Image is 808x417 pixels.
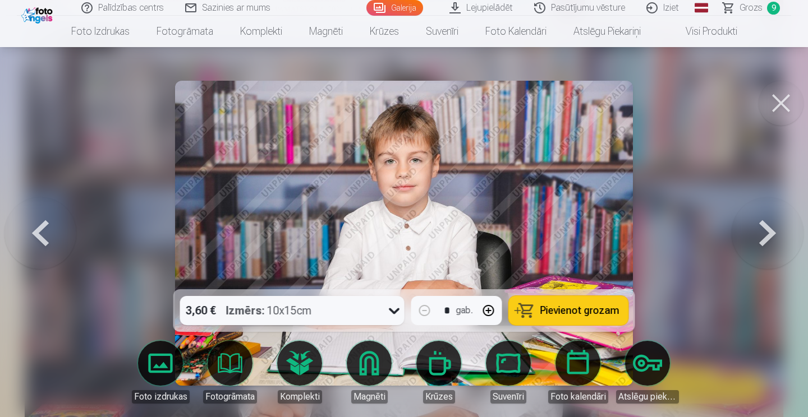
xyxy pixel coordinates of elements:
a: Komplekti [227,16,296,47]
div: Magnēti [351,390,388,404]
a: Suvenīri [477,341,540,404]
a: Foto kalendāri [547,341,609,404]
a: Krūzes [356,16,412,47]
span: Grozs [740,1,763,15]
a: Magnēti [338,341,401,404]
div: Krūzes [423,390,455,404]
a: Fotogrāmata [199,341,261,404]
div: gab. [456,304,473,317]
div: Suvenīri [490,390,526,404]
a: Komplekti [268,341,331,404]
a: Visi produkti [654,16,751,47]
a: Foto izdrukas [58,16,143,47]
a: Suvenīri [412,16,472,47]
span: Pievienot grozam [540,305,619,316]
a: Atslēgu piekariņi [560,16,654,47]
div: Fotogrāmata [203,390,257,404]
strong: Izmērs : [226,303,265,318]
div: Foto kalendāri [548,390,608,404]
a: Magnēti [296,16,356,47]
img: /fa1 [21,4,56,24]
div: 3,60 € [180,296,222,325]
button: Pievienot grozam [509,296,628,325]
a: Foto kalendāri [472,16,560,47]
a: Foto izdrukas [129,341,192,404]
a: Krūzes [407,341,470,404]
a: Fotogrāmata [143,16,227,47]
div: Komplekti [278,390,322,404]
div: Atslēgu piekariņi [616,390,679,404]
div: Foto izdrukas [132,390,190,404]
a: Atslēgu piekariņi [616,341,679,404]
span: 9 [767,2,780,15]
div: 10x15cm [226,296,312,325]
